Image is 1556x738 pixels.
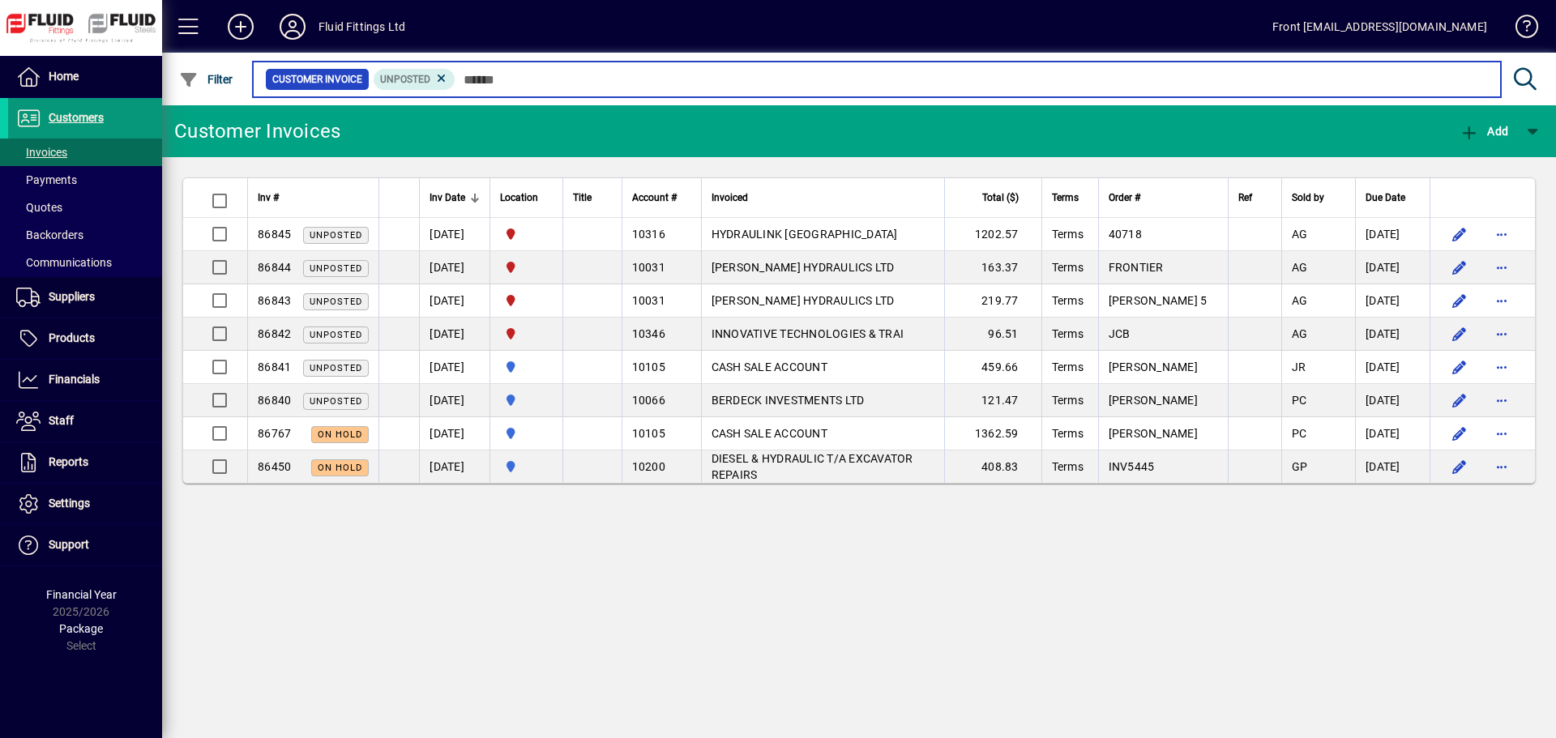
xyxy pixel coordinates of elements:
span: INNOVATIVE TECHNOLOGIES & TRAI [712,327,904,340]
span: 86844 [258,261,291,274]
span: Terms [1052,360,1084,373]
span: 86767 [258,427,291,440]
td: 96.51 [944,318,1041,351]
td: 459.66 [944,351,1041,384]
td: 1202.57 [944,218,1041,251]
span: HYDRAULINK [GEOGRAPHIC_DATA] [712,228,898,241]
span: 10200 [632,460,665,473]
span: Customers [49,111,104,124]
td: [DATE] [1355,351,1430,384]
td: [DATE] [419,251,489,284]
span: Unposted [380,74,430,85]
span: Unposted [310,263,362,274]
span: Backorders [16,228,83,241]
span: FRONTIER [1109,261,1164,274]
button: Edit [1447,454,1473,480]
a: Financials [8,360,162,400]
a: Knowledge Base [1503,3,1536,56]
td: [DATE] [1355,251,1430,284]
span: Ref [1238,189,1252,207]
a: Invoices [8,139,162,166]
span: Quotes [16,201,62,214]
span: Support [49,538,89,551]
span: AUCKLAND [500,358,553,376]
span: Reports [49,455,88,468]
span: JCB [1109,327,1131,340]
td: [DATE] [1355,218,1430,251]
span: 10031 [632,261,665,274]
div: Sold by [1292,189,1345,207]
button: Edit [1447,254,1473,280]
div: Inv Date [430,189,480,207]
span: AG [1292,261,1308,274]
td: [DATE] [1355,450,1430,483]
span: 86843 [258,294,291,307]
span: Terms [1052,189,1079,207]
span: AUCKLAND [500,391,553,409]
span: Inv # [258,189,279,207]
span: Unposted [310,296,362,307]
span: FLUID FITTINGS CHRISTCHURCH [500,325,553,343]
div: Invoiced [712,189,934,207]
td: [DATE] [1355,384,1430,417]
button: More options [1489,454,1515,480]
span: CASH SALE ACCOUNT [712,360,827,373]
span: On hold [318,463,362,473]
a: Home [8,57,162,97]
td: 121.47 [944,384,1041,417]
span: [PERSON_NAME] HYDRAULICS LTD [712,294,895,307]
span: Customer Invoice [272,71,362,87]
span: 40718 [1109,228,1142,241]
span: FLUID FITTINGS CHRISTCHURCH [500,258,553,276]
td: [DATE] [1355,318,1430,351]
span: Order # [1109,189,1140,207]
span: Title [573,189,592,207]
div: Front [EMAIL_ADDRESS][DOMAIN_NAME] [1272,14,1487,40]
span: Unposted [310,363,362,373]
td: 1362.59 [944,417,1041,450]
span: 10066 [632,394,665,407]
td: [DATE] [419,450,489,483]
td: [DATE] [419,284,489,318]
button: Edit [1447,420,1473,446]
span: DIESEL & HYDRAULIC T/A EXCAVATOR REPAIRS [712,452,913,481]
div: Account # [632,189,691,207]
span: BERDECK INVESTMENTS LTD [712,394,865,407]
span: FLUID FITTINGS CHRISTCHURCH [500,225,553,243]
span: [PERSON_NAME] [1109,360,1198,373]
span: Unposted [310,330,362,340]
span: AUCKLAND [500,458,553,476]
div: Title [573,189,611,207]
td: [DATE] [1355,417,1430,450]
td: [DATE] [419,218,489,251]
a: Suppliers [8,277,162,318]
td: [DATE] [1355,284,1430,318]
td: [DATE] [419,351,489,384]
button: More options [1489,387,1515,413]
span: 86841 [258,360,291,373]
button: More options [1489,420,1515,446]
span: On hold [318,429,362,440]
span: 86842 [258,327,291,340]
span: Staff [49,414,74,427]
a: Backorders [8,221,162,249]
td: [DATE] [419,417,489,450]
span: 10031 [632,294,665,307]
span: INV5445 [1109,460,1155,473]
span: Financials [49,373,100,386]
span: Add [1460,125,1508,138]
span: Communications [16,256,112,269]
span: Total ($) [982,189,1019,207]
a: Payments [8,166,162,194]
span: Home [49,70,79,83]
span: JR [1292,360,1306,373]
div: Fluid Fittings Ltd [318,14,405,40]
a: Settings [8,484,162,524]
span: Inv Date [430,189,465,207]
span: [PERSON_NAME] [1109,394,1198,407]
a: Quotes [8,194,162,221]
span: Terms [1052,294,1084,307]
span: [PERSON_NAME] [1109,427,1198,440]
button: More options [1489,321,1515,347]
button: More options [1489,221,1515,247]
